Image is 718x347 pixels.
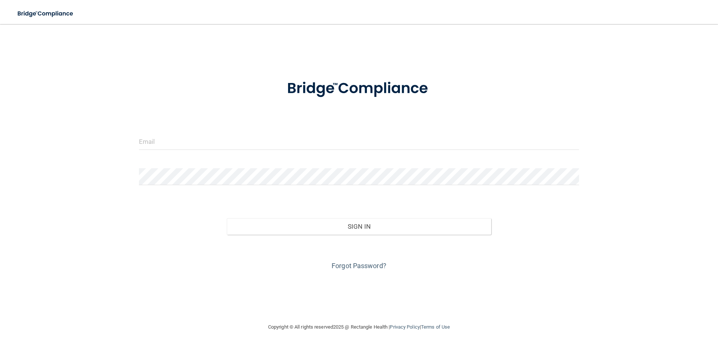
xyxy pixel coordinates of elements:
[11,6,80,21] img: bridge_compliance_login_screen.278c3ca4.svg
[139,133,579,150] input: Email
[332,262,386,270] a: Forgot Password?
[390,324,419,330] a: Privacy Policy
[421,324,450,330] a: Terms of Use
[227,218,491,235] button: Sign In
[272,69,446,108] img: bridge_compliance_login_screen.278c3ca4.svg
[222,315,496,339] div: Copyright © All rights reserved 2025 @ Rectangle Health | |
